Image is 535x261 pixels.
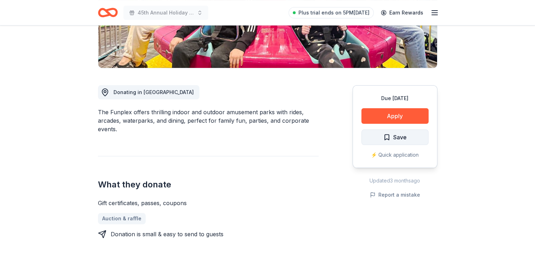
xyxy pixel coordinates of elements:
span: Save [393,133,407,142]
span: Plus trial ends on 5PM[DATE] [298,8,370,17]
span: 45th Annual Holiday Craft Show [138,8,194,17]
div: Due [DATE] [361,94,429,103]
a: Plus trial ends on 5PM[DATE] [289,7,374,18]
a: Earn Rewards [377,6,428,19]
div: Donation is small & easy to send to guests [111,230,223,238]
span: Donating in [GEOGRAPHIC_DATA] [114,89,194,95]
a: Auction & raffle [98,213,146,224]
button: 45th Annual Holiday Craft Show [123,6,208,20]
div: Gift certificates, passes, coupons [98,199,319,207]
div: The Funplex offers thrilling indoor and outdoor amusement parks with rides, arcades, waterparks, ... [98,108,319,133]
a: Home [98,4,118,21]
button: Save [361,129,429,145]
button: Report a mistake [370,191,420,199]
div: ⚡️ Quick application [361,151,429,159]
h2: What they donate [98,179,319,190]
div: Updated 3 months ago [353,176,437,185]
button: Apply [361,108,429,124]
